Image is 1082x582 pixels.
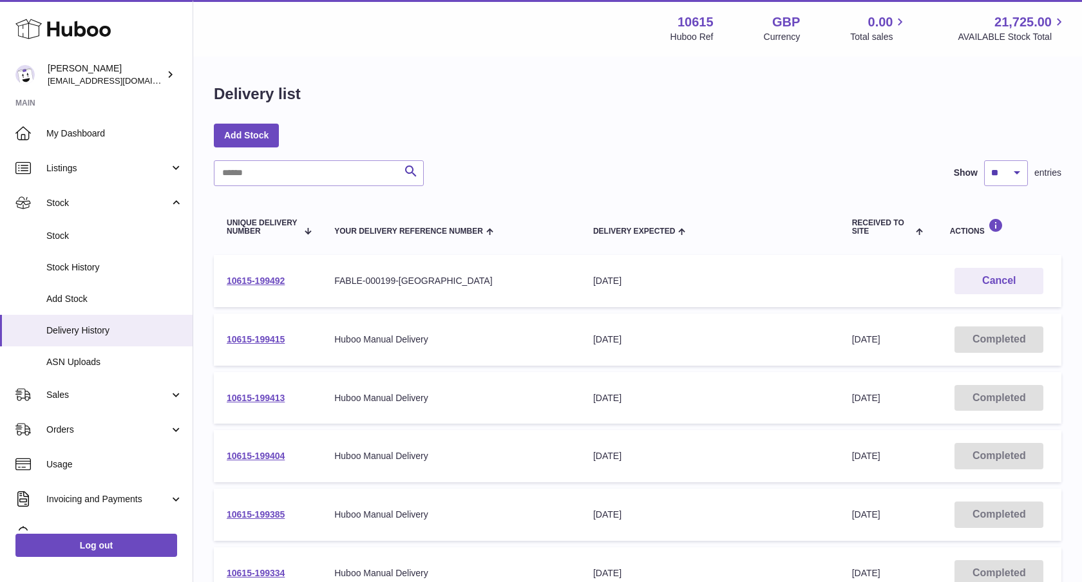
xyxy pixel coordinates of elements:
[227,509,285,520] a: 10615-199385
[850,31,907,43] span: Total sales
[46,356,183,368] span: ASN Uploads
[48,75,189,86] span: [EMAIL_ADDRESS][DOMAIN_NAME]
[227,219,298,236] span: Unique Delivery Number
[214,124,279,147] a: Add Stock
[994,14,1052,31] span: 21,725.00
[46,261,183,274] span: Stock History
[958,14,1067,43] a: 21,725.00 AVAILABLE Stock Total
[950,218,1049,236] div: Actions
[852,393,880,403] span: [DATE]
[46,127,183,140] span: My Dashboard
[227,393,285,403] a: 10615-199413
[954,268,1043,294] button: Cancel
[958,31,1067,43] span: AVAILABLE Stock Total
[46,293,183,305] span: Add Stock
[46,389,169,401] span: Sales
[593,450,826,462] div: [DATE]
[593,392,826,404] div: [DATE]
[46,230,183,242] span: Stock
[764,31,801,43] div: Currency
[46,162,169,174] span: Listings
[15,534,177,557] a: Log out
[334,567,567,579] div: Huboo Manual Delivery
[670,31,714,43] div: Huboo Ref
[593,509,826,521] div: [DATE]
[593,567,826,579] div: [DATE]
[227,451,285,461] a: 10615-199404
[15,65,35,84] img: fulfillment@fable.com
[334,509,567,521] div: Huboo Manual Delivery
[593,275,826,287] div: [DATE]
[852,451,880,461] span: [DATE]
[227,334,285,344] a: 10615-199415
[334,333,567,346] div: Huboo Manual Delivery
[850,14,907,43] a: 0.00 Total sales
[46,528,183,540] span: Cases
[334,227,483,236] span: Your Delivery Reference Number
[852,568,880,578] span: [DATE]
[334,392,567,404] div: Huboo Manual Delivery
[227,276,285,286] a: 10615-199492
[227,568,285,578] a: 10615-199334
[852,334,880,344] span: [DATE]
[954,167,978,179] label: Show
[46,458,183,471] span: Usage
[48,62,164,87] div: [PERSON_NAME]
[214,84,301,104] h1: Delivery list
[46,424,169,436] span: Orders
[1034,167,1061,179] span: entries
[852,509,880,520] span: [DATE]
[334,450,567,462] div: Huboo Manual Delivery
[46,197,169,209] span: Stock
[46,493,169,505] span: Invoicing and Payments
[593,227,675,236] span: Delivery Expected
[593,333,826,346] div: [DATE]
[678,14,714,31] strong: 10615
[772,14,800,31] strong: GBP
[852,219,913,236] span: Received to Site
[334,275,567,287] div: FABLE-000199-[GEOGRAPHIC_DATA]
[868,14,893,31] span: 0.00
[46,324,183,337] span: Delivery History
